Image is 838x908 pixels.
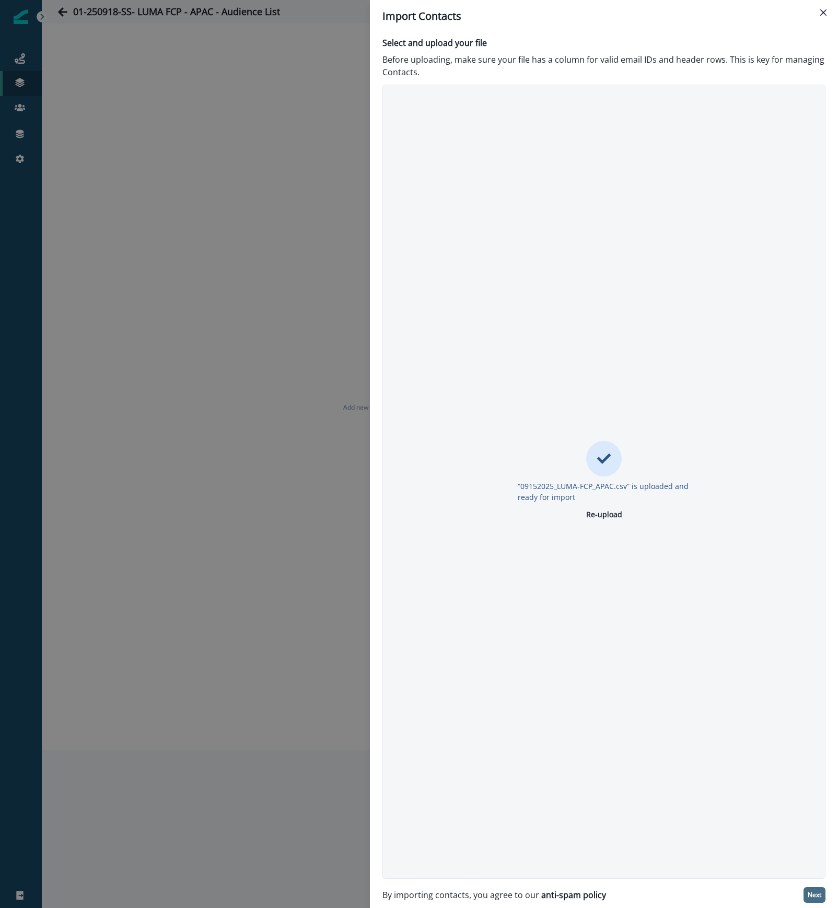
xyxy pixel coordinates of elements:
[382,8,461,24] p: Import Contacts
[804,887,825,903] button: Next
[580,507,628,522] button: Re-upload
[808,891,821,899] p: Next
[382,53,825,78] p: Before uploading, make sure your file has a column for valid email IDs and header rows. This is k...
[815,4,832,21] button: Close
[382,37,825,49] p: Select and upload your file
[382,889,606,901] p: By importing contacts, you agree to our
[541,889,606,901] a: anti-spam policy
[518,481,691,503] p: “09152025_LUMA-FCP_APAC.csv” is uploaded and ready for import
[586,510,622,519] p: Re-upload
